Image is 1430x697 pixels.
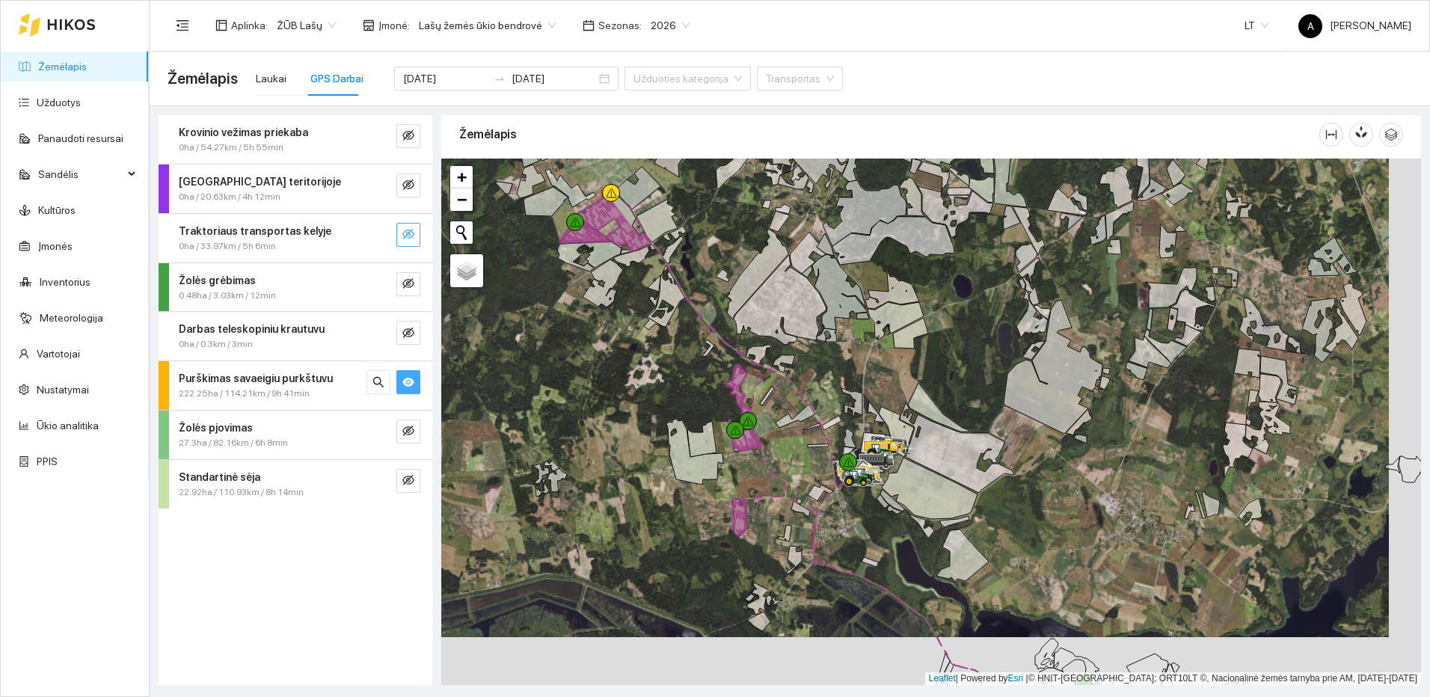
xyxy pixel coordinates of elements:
[231,17,268,34] span: Aplinka :
[38,204,76,216] a: Kultūros
[396,174,420,197] button: eye-invisible
[396,469,420,493] button: eye-invisible
[1298,19,1411,31] span: [PERSON_NAME]
[38,159,123,189] span: Sandėlis
[179,225,331,237] strong: Traktoriaus transportas kelyje
[450,221,473,244] button: Initiate a new search
[1245,14,1268,37] span: LT
[372,376,384,390] span: search
[179,126,308,138] strong: Krovinio vežimas priekaba
[159,165,432,213] div: [GEOGRAPHIC_DATA] teritorijoje0ha / 20.63km / 4h 12mineye-invisible
[403,70,488,87] input: Pradžios data
[402,179,414,193] span: eye-invisible
[179,337,253,351] span: 0ha / 0.3km / 3min
[159,411,432,459] div: Žolės pjovimas27.3ha / 82.16km / 6h 8mineye-invisible
[179,239,276,254] span: 0ha / 33.97km / 5h 6min
[159,263,432,312] div: Žolės grėbimas0.48ha / 3.03km / 12mineye-invisible
[38,132,123,144] a: Panaudoti resursai
[38,240,73,252] a: Įmonės
[37,96,81,108] a: Užduotys
[450,254,483,287] a: Layers
[366,370,390,394] button: search
[598,17,642,34] span: Sezonas :
[179,141,283,155] span: 0ha / 54.27km / 5h 55min
[179,289,276,303] span: 0.48ha / 3.03km / 12min
[402,425,414,439] span: eye-invisible
[179,387,310,401] span: 222.25ha / 114.21km / 9h 41min
[396,124,420,148] button: eye-invisible
[40,312,103,324] a: Meteorologija
[929,673,956,684] a: Leaflet
[457,168,467,186] span: +
[1026,673,1028,684] span: |
[494,73,506,85] span: swap-right
[168,67,238,90] span: Žemėlapis
[402,129,414,144] span: eye-invisible
[310,70,363,87] div: GPS Darbai
[168,10,197,40] button: menu-fold
[179,323,325,335] strong: Darbas teleskopiniu krautuvu
[37,384,89,396] a: Nustatymai
[583,19,595,31] span: calendar
[1307,14,1314,38] span: A
[40,276,90,288] a: Inventorius
[37,420,99,432] a: Ūkio analitika
[396,420,420,443] button: eye-invisible
[925,672,1421,685] div: | Powered by © HNIT-[GEOGRAPHIC_DATA]; ORT10LT ©, Nacionalinė žemės tarnyba prie AM, [DATE]-[DATE]
[363,19,375,31] span: shop
[179,471,260,483] strong: Standartinė sėja
[396,321,420,345] button: eye-invisible
[402,277,414,292] span: eye-invisible
[402,376,414,390] span: eye
[277,14,336,37] span: ŽŪB Lašų
[179,372,333,384] strong: Purškimas savaeigiu purkštuvu
[459,113,1319,156] div: Žemėlapis
[256,70,286,87] div: Laukai
[651,14,690,37] span: 2026
[457,190,467,209] span: −
[450,188,473,211] a: Zoom out
[159,214,432,262] div: Traktoriaus transportas kelyje0ha / 33.97km / 5h 6mineye-invisible
[1320,129,1342,141] span: column-width
[176,19,189,32] span: menu-fold
[159,460,432,509] div: Standartinė sėja22.92ha / 110.93km / 8h 14mineye-invisible
[1008,673,1024,684] a: Esri
[37,348,80,360] a: Vartotojai
[402,327,414,341] span: eye-invisible
[396,370,420,394] button: eye
[159,361,432,410] div: Purškimas savaeigiu purkštuvu222.25ha / 114.21km / 9h 41minsearcheye
[402,228,414,242] span: eye-invisible
[512,70,596,87] input: Pabaigos data
[402,474,414,488] span: eye-invisible
[396,223,420,247] button: eye-invisible
[38,61,87,73] a: Žemėlapis
[159,115,432,164] div: Krovinio vežimas priekaba0ha / 54.27km / 5h 55mineye-invisible
[179,176,341,188] strong: [GEOGRAPHIC_DATA] teritorijoje
[179,422,253,434] strong: Žolės pjovimas
[215,19,227,31] span: layout
[179,436,288,450] span: 27.3ha / 82.16km / 6h 8min
[396,272,420,296] button: eye-invisible
[159,312,432,360] div: Darbas teleskopiniu krautuvu0ha / 0.3km / 3mineye-invisible
[494,73,506,85] span: to
[37,455,58,467] a: PPIS
[179,190,280,204] span: 0ha / 20.63km / 4h 12min
[378,17,410,34] span: Įmonė :
[1319,123,1343,147] button: column-width
[450,166,473,188] a: Zoom in
[179,274,256,286] strong: Žolės grėbimas
[419,14,556,37] span: Lašų žemės ūkio bendrovė
[179,485,304,500] span: 22.92ha / 110.93km / 8h 14min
